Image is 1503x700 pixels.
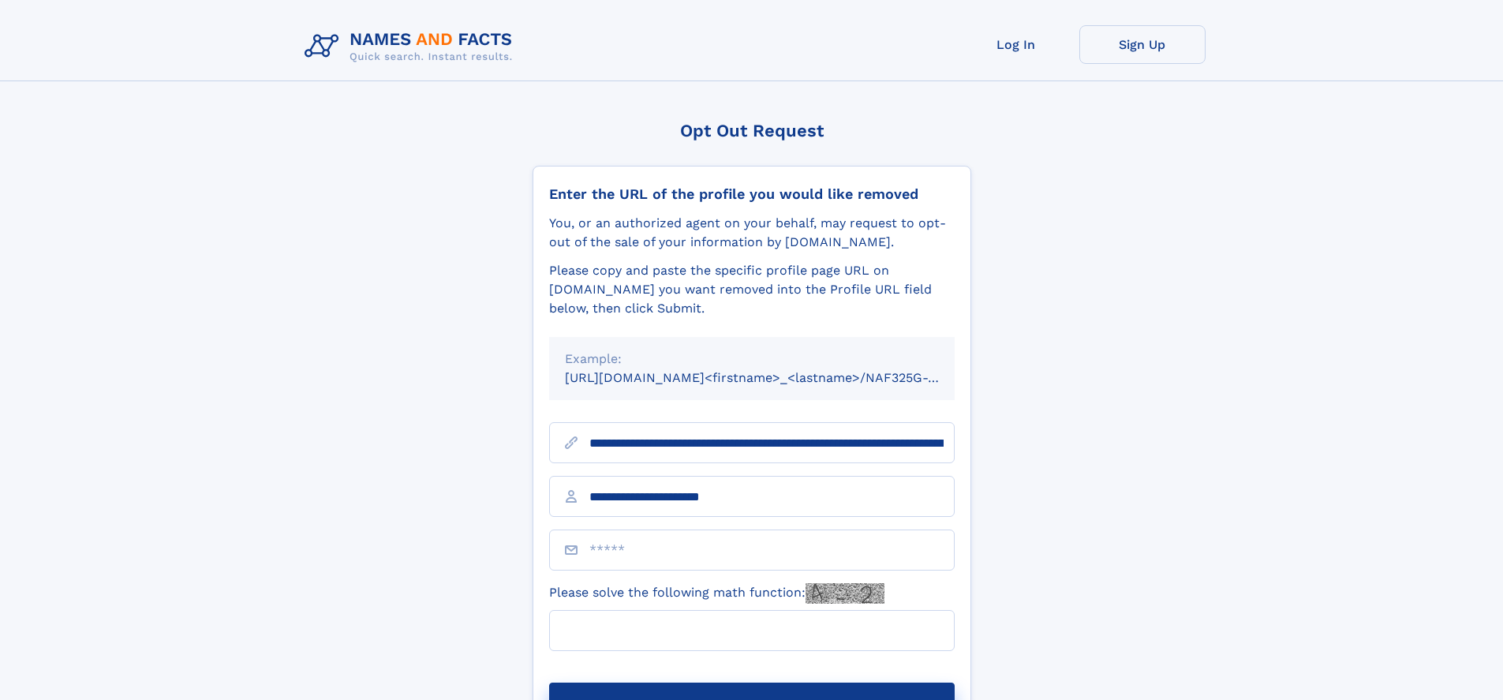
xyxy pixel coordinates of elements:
[565,370,985,385] small: [URL][DOMAIN_NAME]<firstname>_<lastname>/NAF325G-xxxxxxxx
[549,261,955,318] div: Please copy and paste the specific profile page URL on [DOMAIN_NAME] you want removed into the Pr...
[565,350,939,369] div: Example:
[1079,25,1206,64] a: Sign Up
[549,185,955,203] div: Enter the URL of the profile you would like removed
[533,121,971,140] div: Opt Out Request
[549,583,884,604] label: Please solve the following math function:
[298,25,525,68] img: Logo Names and Facts
[549,214,955,252] div: You, or an authorized agent on your behalf, may request to opt-out of the sale of your informatio...
[953,25,1079,64] a: Log In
